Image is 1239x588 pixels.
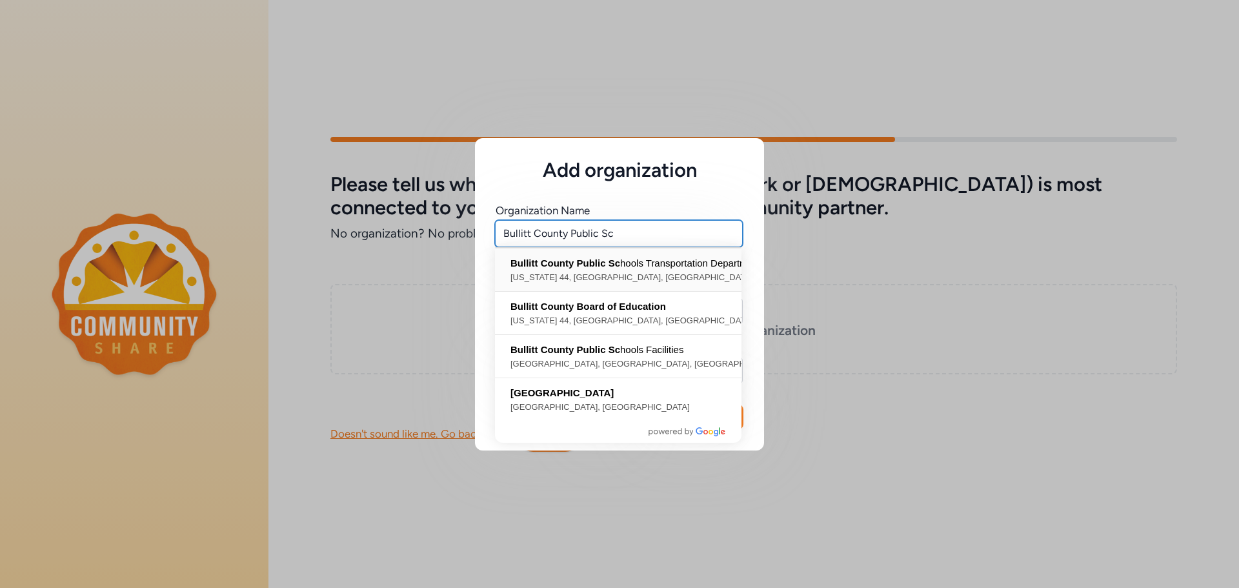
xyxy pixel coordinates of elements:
span: [US_STATE] 44, [GEOGRAPHIC_DATA], [GEOGRAPHIC_DATA], [GEOGRAPHIC_DATA] [510,314,726,330]
h5: Add organization [496,159,743,182]
input: Enter a name or address [495,220,743,247]
span: [US_STATE] 44, [GEOGRAPHIC_DATA], [GEOGRAPHIC_DATA], [GEOGRAPHIC_DATA] [510,271,726,287]
span: [GEOGRAPHIC_DATA], [GEOGRAPHIC_DATA], [GEOGRAPHIC_DATA] [510,358,726,373]
span: Bullitt County Public Sc [510,258,620,269]
span: Bullitt County Public Sc [510,344,620,355]
span: [GEOGRAPHIC_DATA] [510,387,614,398]
span: [GEOGRAPHIC_DATA], [GEOGRAPHIC_DATA] [510,401,726,416]
div: Organization Name [496,203,590,218]
span: hools Facilities [510,340,726,358]
span: Bullitt County Board of Education [510,301,666,312]
span: hools Transportation Department [510,254,726,271]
